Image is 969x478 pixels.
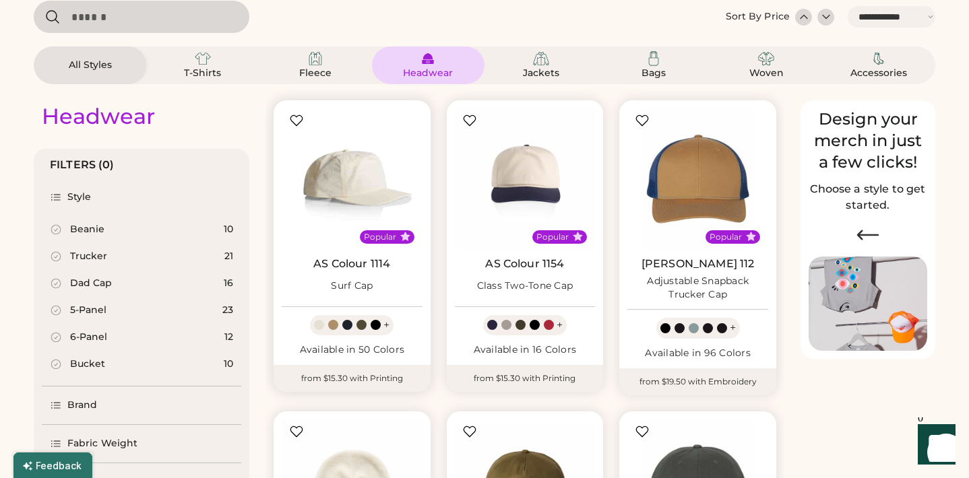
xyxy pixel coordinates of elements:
img: Fleece Icon [307,50,323,67]
div: Surf Cap [331,279,373,293]
div: Available in 96 Colors [627,347,768,360]
div: Headwear [398,67,458,80]
img: Headwear Icon [420,50,436,67]
div: Style [67,191,92,204]
iframe: Front Chat [905,417,963,475]
div: 16 [224,277,233,290]
div: Dad Cap [70,277,112,290]
img: Accessories Icon [871,50,887,67]
div: Class Two-Tone Cap [477,279,573,293]
div: Jackets [511,67,571,80]
div: 6-Panel [70,331,107,344]
div: FILTERS (0) [50,157,115,173]
div: from $19.50 with Embroidery [619,368,776,395]
a: AS Colour 1114 [313,257,390,271]
div: Bags [623,67,684,80]
div: 21 [224,250,233,263]
div: T-Shirts [173,67,233,80]
div: 12 [224,331,233,344]
div: Adjustable Snapback Trucker Cap [627,275,768,302]
button: Popular Style [400,232,410,242]
div: + [730,320,736,335]
div: 10 [224,223,233,236]
img: Woven Icon [758,50,774,67]
img: Image of Lisa Congdon Eye Print on T-Shirt and Hat [809,257,927,351]
div: Available in 16 Colors [455,343,596,357]
div: + [557,318,563,333]
img: Jackets Icon [533,50,549,67]
img: AS Colour 1154 Class Two-Tone Cap [455,108,596,249]
div: Accessories [848,67,909,80]
div: Popular [710,232,742,242]
div: from $15.30 with Printing [274,365,431,392]
div: + [383,318,389,333]
div: Available in 50 Colors [282,343,423,357]
div: from $15.30 with Printing [447,365,604,392]
img: Bags Icon [646,50,662,67]
img: AS Colour 1114 Surf Cap [282,108,423,249]
a: AS Colour 1154 [485,257,564,271]
div: Woven [736,67,796,80]
div: Popular [536,232,569,242]
button: Popular Style [746,232,756,242]
div: Fleece [285,67,346,80]
h2: Choose a style to get started. [809,181,927,213]
div: 23 [222,304,233,317]
div: Brand [67,399,98,412]
div: Beanie [70,223,104,236]
div: Popular [364,232,396,242]
div: Headwear [42,103,155,130]
div: 5-Panel [70,304,106,317]
div: Fabric Weight [67,437,137,450]
div: Trucker [70,250,107,263]
div: All Styles [60,59,121,72]
div: Sort By Price [726,10,790,24]
a: [PERSON_NAME] 112 [642,257,755,271]
div: Bucket [70,357,105,371]
img: T-Shirts Icon [195,50,211,67]
button: Popular Style [573,232,583,242]
div: 10 [224,357,233,371]
div: Design your merch in just a few clicks! [809,108,927,173]
img: Richardson 112 Adjustable Snapback Trucker Cap [627,108,768,249]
